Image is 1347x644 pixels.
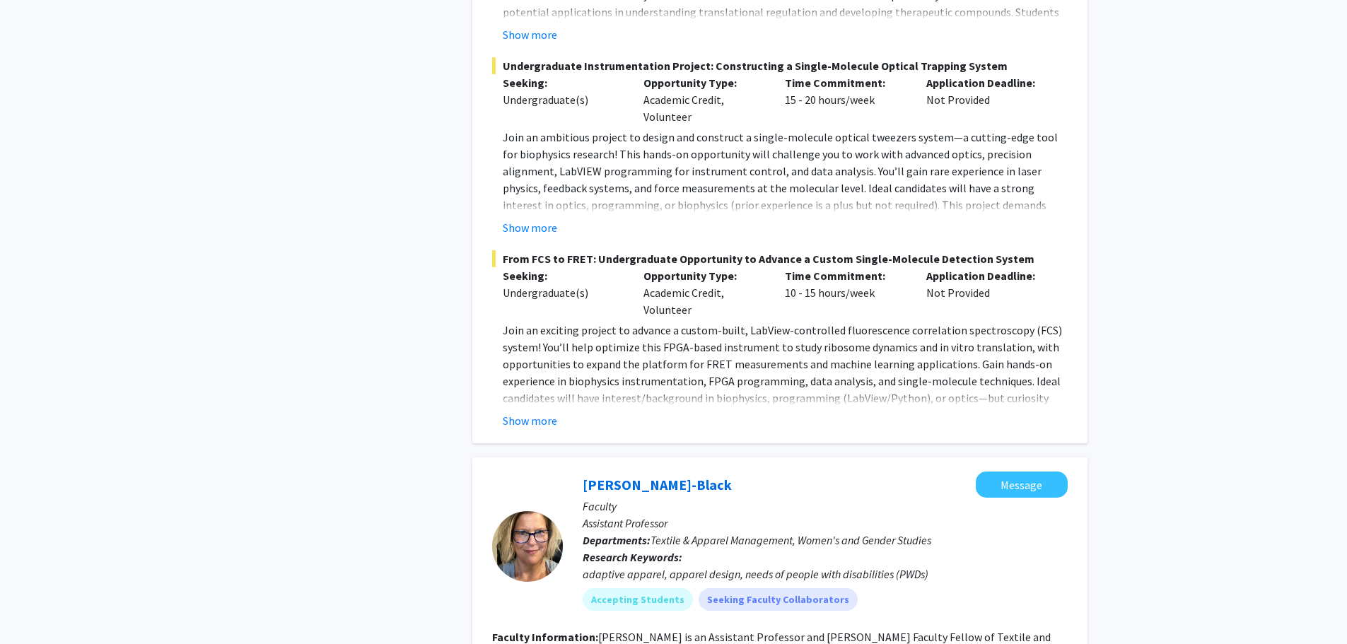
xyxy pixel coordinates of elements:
mat-chip: Accepting Students [583,588,693,611]
b: Faculty Information: [492,630,598,644]
p: Time Commitment: [785,267,905,284]
p: Assistant Professor [583,515,1068,532]
button: Show more [503,219,557,236]
div: Not Provided [916,74,1057,125]
span: Join an ambitious project to design and construct a single-molecule optical tweezers system—a cut... [503,130,1061,246]
div: adaptive apparel, apparel design, needs of people with disabilities (PWDs) [583,566,1068,582]
div: Academic Credit, Volunteer [633,267,774,318]
p: Seeking: [503,74,623,91]
span: From FCS to FRET: Undergraduate Opportunity to Advance a Custom Single-Molecule Detection System [492,250,1068,267]
p: Seeking: [503,267,623,284]
mat-chip: Seeking Faculty Collaborators [699,588,858,611]
span: Undergraduate Instrumentation Project: Constructing a Single-Molecule Optical Trapping System [492,57,1068,74]
div: Academic Credit, Volunteer [633,74,774,125]
div: Not Provided [916,267,1057,318]
button: Show more [503,412,557,429]
iframe: Chat [11,580,60,633]
b: Departments: [583,533,651,547]
b: Research Keywords: [583,550,682,564]
p: Opportunity Type: [643,74,764,91]
span: Textile & Apparel Management, Women's and Gender Studies [651,533,931,547]
div: 15 - 20 hours/week [774,74,916,125]
p: Faculty [583,498,1068,515]
div: Undergraduate(s) [503,91,623,108]
p: Application Deadline: [926,267,1046,284]
p: Opportunity Type: [643,267,764,284]
p: Application Deadline: [926,74,1046,91]
span: Join an exciting project to advance a custom-built, LabView-controlled fluorescence correlation s... [503,323,1062,439]
a: [PERSON_NAME]-Black [583,476,732,493]
div: 10 - 15 hours/week [774,267,916,318]
button: Message Kerri McBee-Black [976,472,1068,498]
p: Time Commitment: [785,74,905,91]
button: Show more [503,26,557,43]
div: Undergraduate(s) [503,284,623,301]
